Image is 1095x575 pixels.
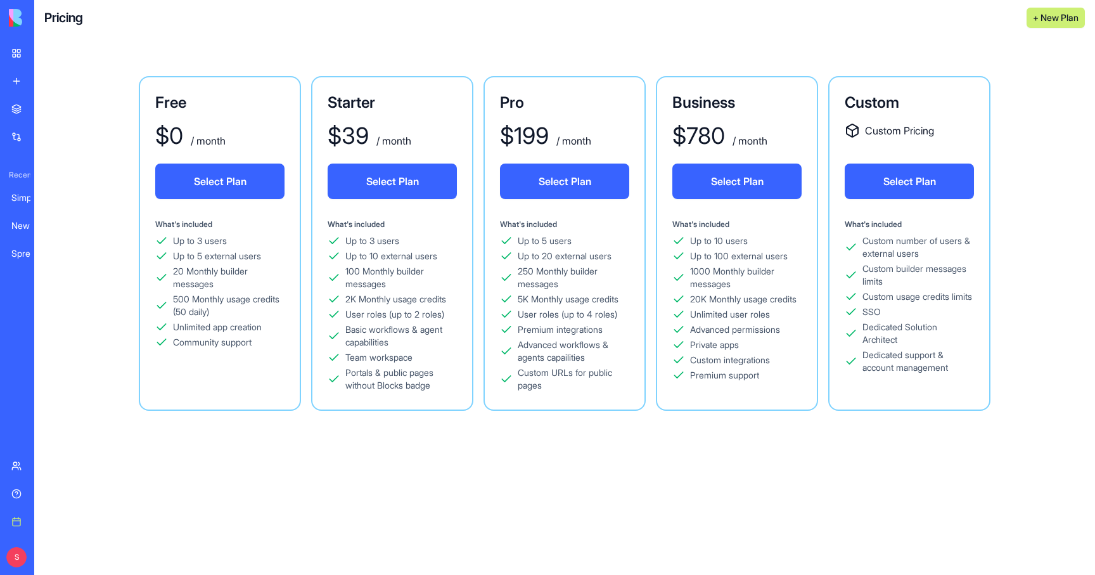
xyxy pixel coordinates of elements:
a: Simple Todo List [4,185,54,210]
div: 5K Monthly usage credits [518,293,618,306]
div: Spreadsheet Manager [11,247,47,260]
div: Up to 3 users [173,235,227,247]
div: User roles (up to 4 roles) [518,308,617,321]
div: Free [155,93,285,113]
div: $ 39 [328,123,369,148]
div: Custom number of users & external users [862,235,974,260]
div: SSO [862,306,881,318]
div: Up to 100 external users [690,250,788,262]
div: / month [374,133,411,148]
div: What's included [328,219,457,229]
div: Unlimited app creation [173,321,262,333]
a: Pro$199 / monthSelect PlanWhat's includedUp to 5 usersUp to 20 external users250 Monthly builder ... [483,76,646,411]
div: Portals & public pages without Blocks badge [345,366,457,392]
div: Pro [500,93,629,113]
a: Spreadsheet Manager [4,241,54,266]
div: Premium support [690,369,759,382]
div: Up to 10 users [690,235,748,247]
div: $ 780 [672,123,725,148]
a: Starter$39 / monthSelect PlanWhat's includedUp to 3 usersUp to 10 external users100 Monthly build... [311,76,473,411]
button: Select Plan [672,164,802,199]
div: 20 Monthly builder messages [173,265,285,290]
div: Custom builder messages limits [862,262,974,288]
span: S [6,547,27,567]
div: Up to 20 external users [518,250,612,262]
div: Custom URLs for public pages [518,366,629,392]
div: User roles (up to 2 roles) [345,308,444,321]
button: Select Plan [328,164,457,199]
div: $ 0 [155,123,183,148]
a: New App [4,213,54,238]
a: Business$780 / monthSelect PlanWhat's includedUp to 10 usersUp to 100 external users1000 Monthly ... [656,76,818,411]
div: Dedicated Solution Architect [862,321,974,346]
div: Team workspace [345,351,413,364]
div: 100 Monthly builder messages [345,265,457,290]
button: + New Plan [1027,8,1085,28]
div: New App [11,219,47,232]
button: Select Plan [845,164,974,199]
button: Select Plan [155,164,285,199]
div: What's included [155,219,285,229]
div: Custom [845,93,974,113]
div: 250 Monthly builder messages [518,265,629,290]
div: Up to 10 external users [345,250,437,262]
img: logo [9,9,87,27]
div: Custom integrations [690,354,770,366]
span: Recent [4,170,30,180]
div: Advanced permissions [690,323,780,336]
div: Dedicated support & account management [862,349,974,374]
div: Business [672,93,802,113]
div: 20K Monthly usage credits [690,293,797,306]
span: Custom Pricing [865,123,934,138]
div: Starter [328,93,457,113]
div: Up to 5 external users [173,250,261,262]
div: What's included [672,219,802,229]
div: Advanced workflows & agents capailities [518,339,629,364]
div: / month [730,133,767,148]
div: What's included [845,219,974,229]
div: Private apps [690,339,739,351]
a: Free$0 / monthSelect PlanWhat's includedUp to 3 usersUp to 5 external users20 Monthly builder mes... [139,76,301,411]
div: 2K Monthly usage credits [345,293,446,306]
div: Community support [173,336,252,349]
div: Basic workflows & agent capabilities [345,323,457,349]
button: Select Plan [500,164,629,199]
div: $ 199 [500,123,549,148]
div: Up to 5 users [518,235,572,247]
div: Simple Todo List [11,191,47,204]
div: Custom usage credits limits [862,290,972,303]
div: / month [188,133,226,148]
a: + New Plan [1027,11,1085,23]
div: Premium integrations [518,323,603,336]
div: 1000 Monthly builder messages [690,265,802,290]
div: / month [554,133,591,148]
a: Pricing [44,9,83,27]
div: 500 Monthly usage credits (50 daily) [173,293,285,318]
div: What's included [500,219,629,229]
div: Unlimited user roles [690,308,770,321]
div: Up to 3 users [345,235,399,247]
a: CustomCustom PricingSelect PlanWhat's includedCustom number of users & external usersCustom build... [828,76,990,411]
